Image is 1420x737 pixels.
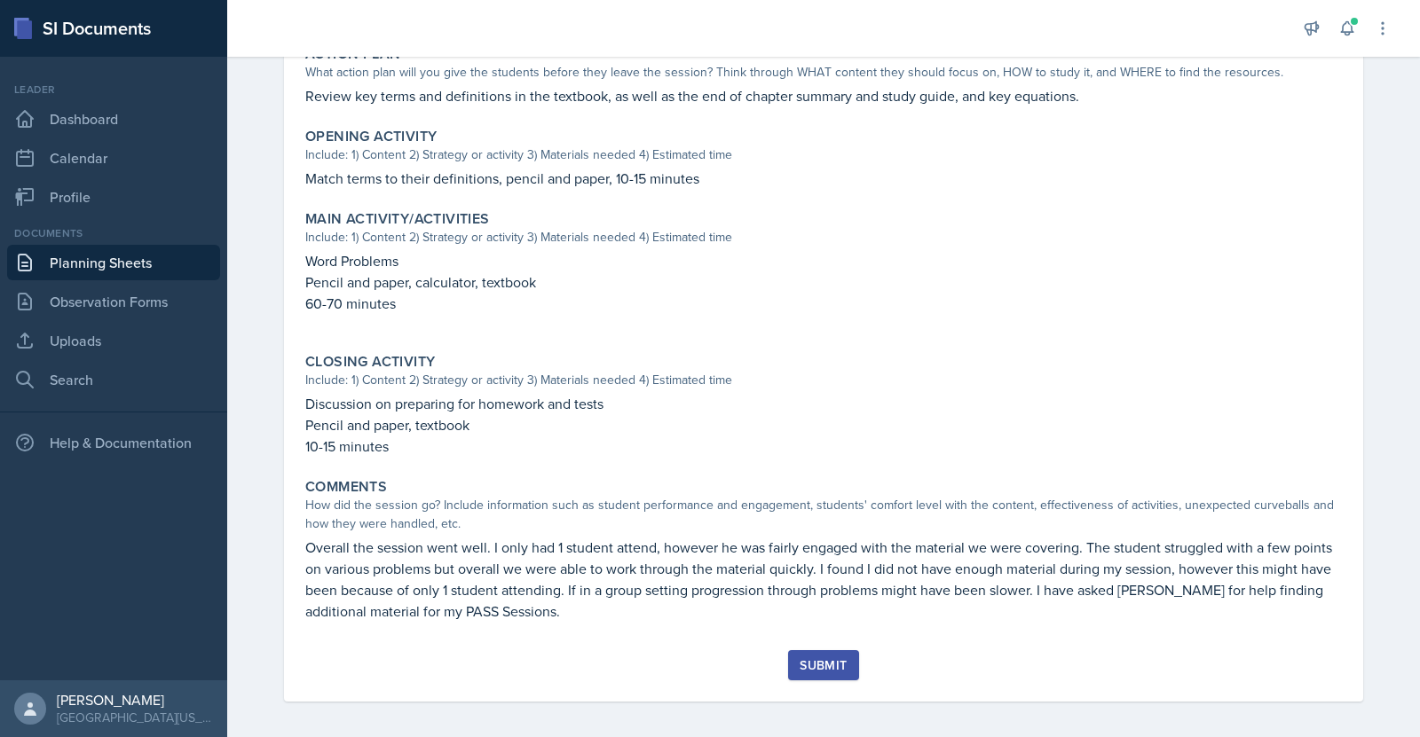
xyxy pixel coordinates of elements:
p: Pencil and paper, textbook [305,414,1342,435]
p: Word Problems [305,250,1342,271]
div: Leader [7,82,220,98]
p: Overall the session went well. I only had 1 student attend, however he was fairly engaged with th... [305,537,1342,622]
label: Comments [305,478,387,496]
a: Uploads [7,323,220,358]
div: What action plan will you give the students before they leave the session? Think through WHAT con... [305,63,1342,82]
div: Submit [800,658,847,672]
label: Main Activity/Activities [305,210,490,228]
a: Search [7,362,220,397]
div: [GEOGRAPHIC_DATA][US_STATE] in [GEOGRAPHIC_DATA] [57,709,213,726]
a: Dashboard [7,101,220,137]
p: Review key terms and definitions in the textbook, as well as the end of chapter summary and study... [305,85,1342,106]
p: Discussion on preparing for homework and tests [305,393,1342,414]
p: 60-70 minutes [305,293,1342,314]
div: Include: 1) Content 2) Strategy or activity 3) Materials needed 4) Estimated time [305,371,1342,389]
div: How did the session go? Include information such as student performance and engagement, students'... [305,496,1342,533]
div: [PERSON_NAME] [57,691,213,709]
button: Submit [788,650,858,680]
p: 10-15 minutes [305,435,1342,457]
label: Opening Activity [305,128,437,145]
a: Observation Forms [7,284,220,319]
div: Help & Documentation [7,425,220,460]
a: Calendar [7,140,220,176]
label: Closing Activity [305,353,435,371]
div: Documents [7,225,220,241]
a: Profile [7,179,220,215]
div: Include: 1) Content 2) Strategy or activity 3) Materials needed 4) Estimated time [305,145,1342,164]
p: Pencil and paper, calculator, textbook [305,271,1342,293]
a: Planning Sheets [7,245,220,280]
div: Include: 1) Content 2) Strategy or activity 3) Materials needed 4) Estimated time [305,228,1342,247]
p: Match terms to their definitions, pencil and paper, 10-15 minutes [305,168,1342,189]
